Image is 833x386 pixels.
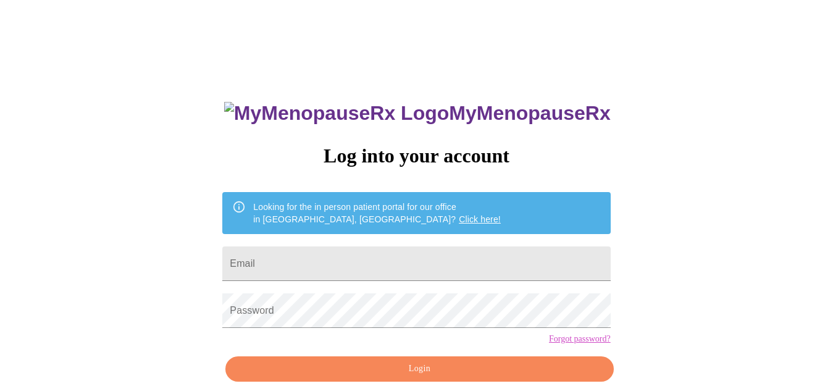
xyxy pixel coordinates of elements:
h3: MyMenopauseRx [224,102,611,125]
img: MyMenopauseRx Logo [224,102,449,125]
button: Login [225,356,613,382]
span: Login [240,361,599,377]
h3: Log into your account [222,145,610,167]
div: Looking for the in person patient portal for our office in [GEOGRAPHIC_DATA], [GEOGRAPHIC_DATA]? [253,196,501,230]
a: Forgot password? [549,334,611,344]
a: Click here! [459,214,501,224]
